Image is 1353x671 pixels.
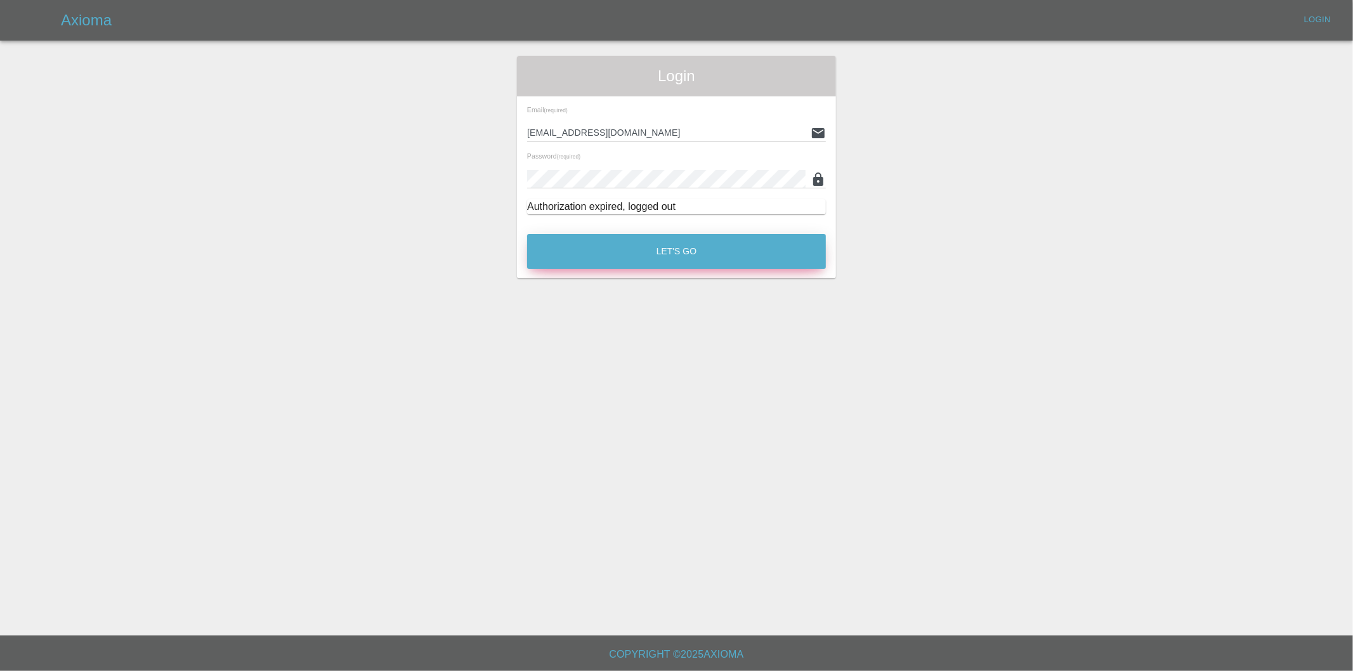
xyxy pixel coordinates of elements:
[527,66,826,86] span: Login
[527,199,826,214] div: Authorization expired, logged out
[527,106,568,114] span: Email
[544,108,568,114] small: (required)
[61,10,112,30] h5: Axioma
[1297,10,1338,30] a: Login
[527,152,580,160] span: Password
[10,646,1343,663] h6: Copyright © 2025 Axioma
[557,154,580,160] small: (required)
[527,234,826,269] button: Let's Go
